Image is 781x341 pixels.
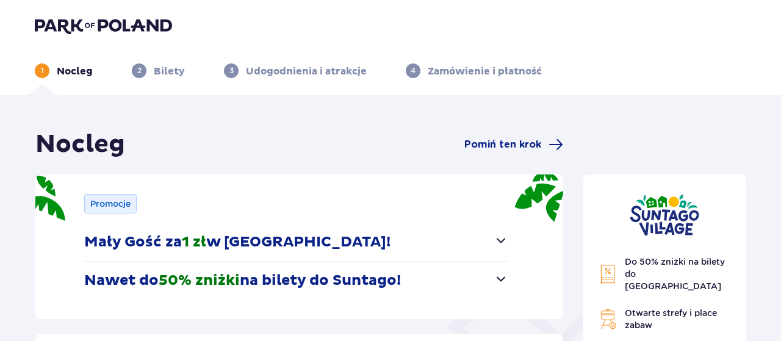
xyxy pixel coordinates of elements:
span: Do 50% zniżki na bilety do [GEOGRAPHIC_DATA] [625,257,725,291]
button: Nawet do50% zniżkina bilety do Suntago! [84,262,508,300]
button: Mały Gość za1 złw [GEOGRAPHIC_DATA]! [84,223,508,261]
p: 2 [137,65,142,76]
a: Pomiń ten krok [464,137,563,152]
span: Otwarte strefy i place zabaw [625,308,717,330]
p: 1 [41,65,44,76]
p: Nocleg [57,65,93,78]
p: 4 [411,65,416,76]
span: Pomiń ten krok [464,138,541,151]
div: 1Nocleg [35,63,93,78]
img: Suntago Village [630,194,699,236]
img: Grill Icon [598,309,617,329]
p: Bilety [154,65,185,78]
span: 1 zł [182,233,206,251]
p: Zamówienie i płatność [428,65,542,78]
span: 50% zniżki [159,271,240,290]
h1: Nocleg [35,129,125,160]
p: Udogodnienia i atrakcje [246,65,367,78]
p: Nawet do na bilety do Suntago! [84,271,401,290]
p: Mały Gość za w [GEOGRAPHIC_DATA]! [84,233,390,251]
div: 4Zamówienie i płatność [406,63,542,78]
p: Promocje [90,198,131,210]
p: 3 [229,65,234,76]
img: Discount Icon [598,264,617,284]
img: Park of Poland logo [35,17,172,34]
div: 2Bilety [132,63,185,78]
div: 3Udogodnienia i atrakcje [224,63,367,78]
